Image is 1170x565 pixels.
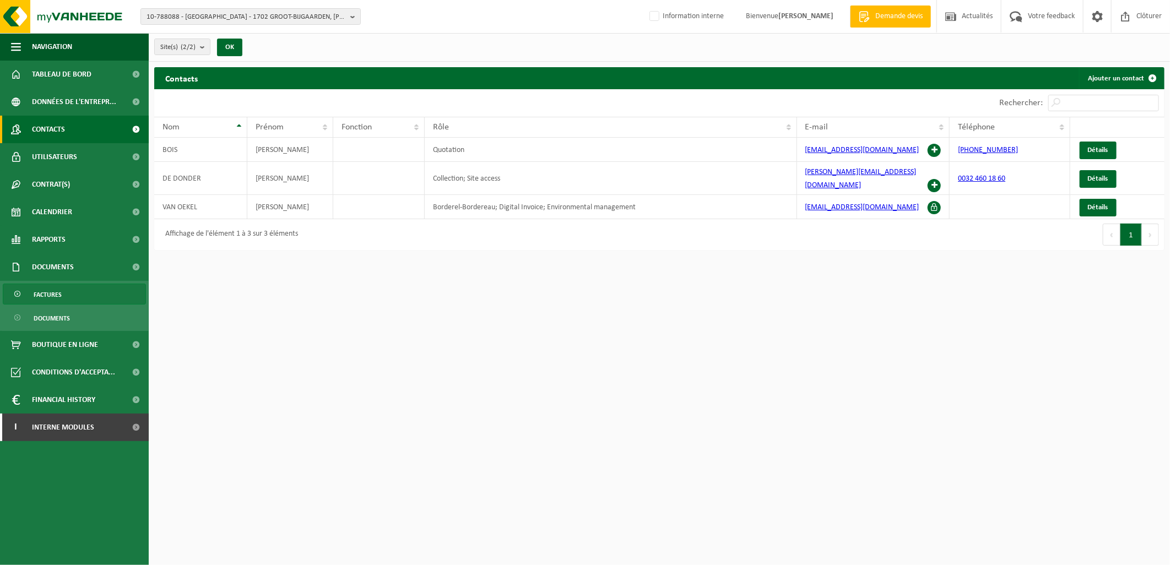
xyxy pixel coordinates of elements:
[154,162,247,195] td: DE DONDER
[1088,146,1108,154] span: Détails
[140,8,361,25] button: 10-788088 - [GEOGRAPHIC_DATA] - 1702 GROOT-BIJGAARDEN, [PERSON_NAME] 70
[11,414,21,441] span: I
[32,171,70,198] span: Contrat(s)
[873,11,925,22] span: Demande devis
[247,162,334,195] td: [PERSON_NAME]
[154,67,209,89] h2: Contacts
[154,195,247,219] td: VAN OEKEL
[958,175,1005,183] a: 0032 460 18 60
[32,33,72,61] span: Navigation
[181,44,196,51] count: (2/2)
[154,138,247,162] td: BOIS
[32,331,98,358] span: Boutique en ligne
[32,143,77,171] span: Utilisateurs
[850,6,931,28] a: Demande devis
[3,284,146,305] a: Factures
[34,284,62,305] span: Factures
[342,123,372,132] span: Fonction
[958,123,995,132] span: Téléphone
[647,8,724,25] label: Information interne
[433,123,449,132] span: Rôle
[425,195,797,219] td: Borderel-Bordereau; Digital Invoice; Environmental management
[1088,204,1108,211] span: Détails
[32,414,94,441] span: Interne modules
[1088,175,1108,182] span: Détails
[425,138,797,162] td: Quotation
[1079,67,1163,89] a: Ajouter un contact
[160,39,196,56] span: Site(s)
[247,195,334,219] td: [PERSON_NAME]
[1080,199,1117,216] a: Détails
[160,225,298,245] div: Affichage de l'élément 1 à 3 sur 3 éléments
[32,226,66,253] span: Rapports
[1080,142,1117,159] a: Détails
[1120,224,1142,246] button: 1
[805,203,919,211] a: [EMAIL_ADDRESS][DOMAIN_NAME]
[32,386,95,414] span: Financial History
[147,9,346,25] span: 10-788088 - [GEOGRAPHIC_DATA] - 1702 GROOT-BIJGAARDEN, [PERSON_NAME] 70
[1080,170,1117,188] a: Détails
[805,146,919,154] a: [EMAIL_ADDRESS][DOMAIN_NAME]
[162,123,180,132] span: Nom
[1142,224,1159,246] button: Next
[154,39,210,55] button: Site(s)(2/2)
[425,162,797,195] td: Collection; Site access
[805,123,828,132] span: E-mail
[217,39,242,56] button: OK
[958,146,1018,154] a: [PHONE_NUMBER]
[1103,224,1120,246] button: Previous
[34,308,70,329] span: Documents
[32,88,116,116] span: Données de l'entrepr...
[32,358,115,386] span: Conditions d'accepta...
[32,116,65,143] span: Contacts
[805,168,917,189] a: [PERSON_NAME][EMAIL_ADDRESS][DOMAIN_NAME]
[32,198,72,226] span: Calendrier
[999,99,1043,108] label: Rechercher:
[256,123,284,132] span: Prénom
[3,307,146,328] a: Documents
[778,12,833,20] strong: [PERSON_NAME]
[247,138,334,162] td: [PERSON_NAME]
[32,61,91,88] span: Tableau de bord
[32,253,74,281] span: Documents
